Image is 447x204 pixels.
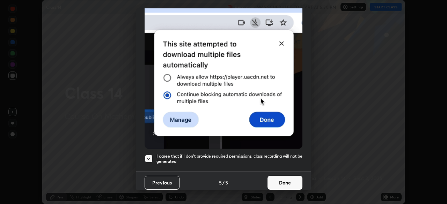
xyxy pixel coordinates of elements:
button: Done [268,176,302,190]
h4: / [222,179,225,186]
button: Previous [145,176,179,190]
h4: 5 [219,179,222,186]
h5: I agree that if I don't provide required permissions, class recording will not be generated [156,153,302,164]
h4: 5 [225,179,228,186]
